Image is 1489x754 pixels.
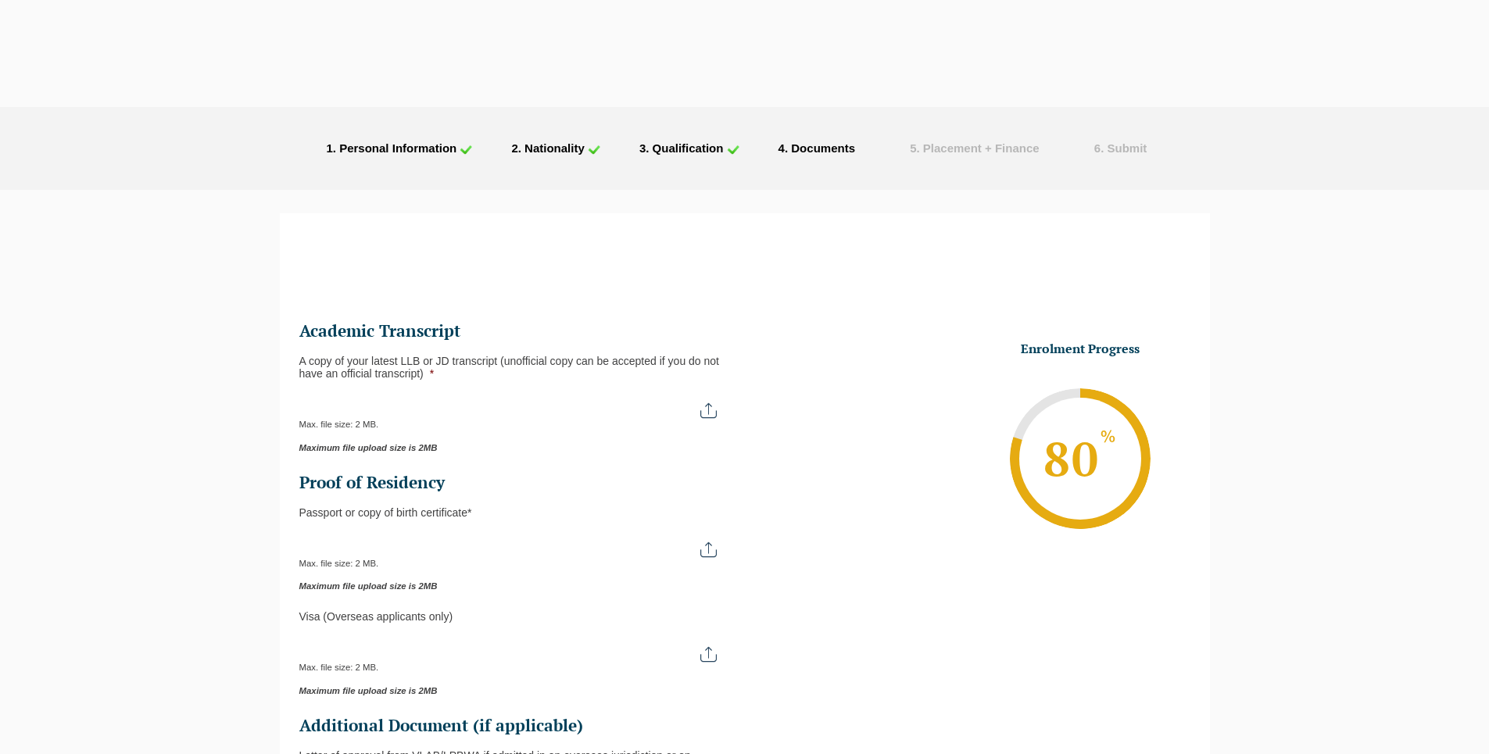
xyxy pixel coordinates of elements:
div: Passport or copy of birth certificate* [299,506,732,519]
span: Max. file size: 2 MB. [299,546,392,568]
div: Visa (Overseas applicants only) [299,610,732,623]
img: check_icon [588,145,600,155]
span: . Personal Information [333,141,456,155]
span: . Nationality [518,141,585,155]
span: Max. file size: 2 MB. [299,650,392,672]
span: 6 [1094,141,1101,155]
span: . Qualification [646,141,723,155]
span: . Submit [1101,141,1147,155]
label: A copy of your latest LLB or JD transcript (unofficial copy can be accepted if you do not have an... [299,355,732,380]
img: check_icon [727,145,739,155]
span: . Documents [785,141,855,155]
span: 4 [779,141,785,155]
span: Maximum file upload size is 2MB [299,686,720,696]
span: 3 [639,141,646,155]
h3: Enrolment Progress [983,341,1178,357]
span: 5 [910,141,916,155]
h2: Proof of Residency [299,472,732,494]
h2: Additional Document (if applicable) [299,715,732,737]
img: check_icon [460,145,472,155]
span: Maximum file upload size is 2MB [299,443,720,453]
span: 80 [1041,427,1119,490]
sup: % [1100,431,1117,445]
span: 2 [511,141,517,155]
span: Maximum file upload size is 2MB [299,581,720,591]
h2: Academic Transcript [299,320,732,342]
span: . Placement + Finance [916,141,1039,155]
span: 1 [327,141,333,155]
span: Max. file size: 2 MB. [299,407,392,429]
